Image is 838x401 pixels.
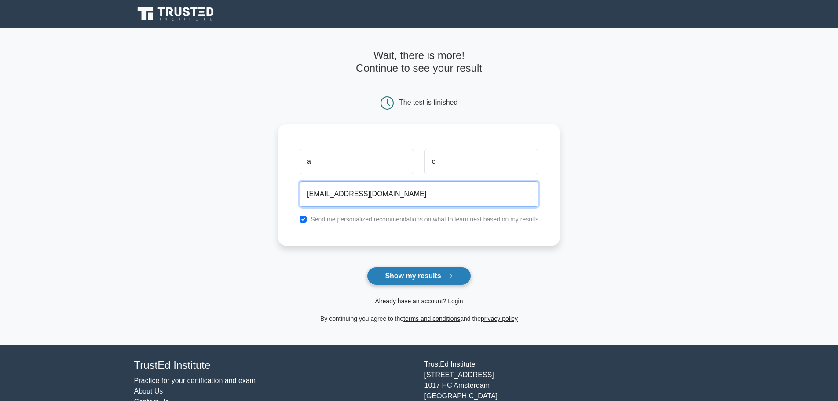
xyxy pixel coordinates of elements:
[403,315,460,322] a: terms and conditions
[134,387,163,395] a: About Us
[311,216,538,223] label: Send me personalized recommendations on what to learn next based on my results
[375,298,463,305] a: Already have an account? Login
[300,181,538,207] input: Email
[134,359,414,372] h4: TrustEd Institute
[300,149,414,174] input: First name
[278,49,560,75] h4: Wait, there is more! Continue to see your result
[134,377,256,384] a: Practice for your certification and exam
[399,99,457,106] div: The test is finished
[424,149,538,174] input: Last name
[481,315,518,322] a: privacy policy
[367,267,471,285] button: Show my results
[273,313,565,324] div: By continuing you agree to the and the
